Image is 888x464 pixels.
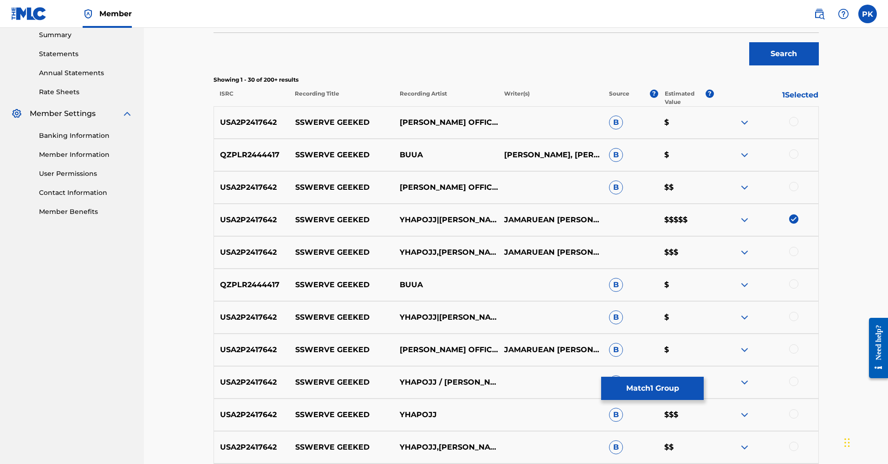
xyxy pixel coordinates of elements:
[834,5,853,23] div: Help
[99,8,132,19] span: Member
[498,214,603,226] p: JAMARUEAN [PERSON_NAME], MAHI [PERSON_NAME]
[289,409,393,420] p: SSWERVE GEEKED
[658,312,713,323] p: $
[394,149,498,161] p: BUUA
[658,182,713,193] p: $$
[11,7,47,20] img: MLC Logo
[214,312,289,323] p: USA2P2417642
[609,278,623,292] span: B
[214,76,819,84] p: Showing 1 - 30 of 200+ results
[739,214,750,226] img: expand
[214,214,289,226] p: USA2P2417642
[739,377,750,388] img: expand
[39,188,133,198] a: Contact Information
[214,344,289,355] p: USA2P2417642
[658,442,713,453] p: $$
[289,182,393,193] p: SSWERVE GEEKED
[39,49,133,59] a: Statements
[739,344,750,355] img: expand
[289,377,393,388] p: SSWERVE GEEKED
[498,344,603,355] p: JAMARUEAN [PERSON_NAME], MAHI [PERSON_NAME]
[658,117,713,128] p: $
[858,5,877,23] div: User Menu
[394,117,498,128] p: [PERSON_NAME] OFFICIAL|YHAPOJJ
[394,344,498,355] p: [PERSON_NAME] OFFICIAL,[PERSON_NAME]
[30,108,96,119] span: Member Settings
[394,279,498,290] p: BUUA
[658,279,713,290] p: $
[289,247,393,258] p: SSWERVE GEEKED
[394,182,498,193] p: [PERSON_NAME] OFFICIAL
[609,375,623,389] span: B
[814,8,825,19] img: search
[214,149,289,161] p: QZPLR2444417
[609,148,623,162] span: B
[739,312,750,323] img: expand
[39,169,133,179] a: User Permissions
[498,90,603,106] p: Writer(s)
[609,310,623,324] span: B
[665,90,706,106] p: Estimated Value
[289,344,393,355] p: SSWERVE GEEKED
[289,214,393,226] p: SSWERVE GEEKED
[706,90,714,98] span: ?
[739,442,750,453] img: expand
[289,442,393,453] p: SSWERVE GEEKED
[214,247,289,258] p: USA2P2417642
[122,108,133,119] img: expand
[609,408,623,422] span: B
[609,343,623,357] span: B
[214,279,289,290] p: QZPLR2444417
[289,279,393,290] p: SSWERVE GEEKED
[739,247,750,258] img: expand
[739,279,750,290] img: expand
[394,312,498,323] p: YHAPOJJ|[PERSON_NAME] OFFICIAL
[394,442,498,453] p: YHAPOJJ,[PERSON_NAME] OFFICIAL
[739,182,750,193] img: expand
[838,8,849,19] img: help
[842,419,888,464] div: Widget de chat
[749,42,819,65] button: Search
[609,180,623,194] span: B
[11,108,22,119] img: Member Settings
[39,68,133,78] a: Annual Statements
[39,87,133,97] a: Rate Sheets
[289,312,393,323] p: SSWERVE GEEKED
[394,214,498,226] p: YHAPOJJ|[PERSON_NAME] OFFICIAL
[658,409,713,420] p: $$$
[83,8,94,19] img: Top Rightsholder
[394,377,498,388] p: YHAPOJJ / [PERSON_NAME] OFFICIAL
[842,419,888,464] iframe: Chat Widget
[739,149,750,161] img: expand
[39,150,133,160] a: Member Information
[289,90,394,106] p: Recording Title
[609,90,629,106] p: Source
[714,90,819,106] p: 1 Selected
[39,30,133,40] a: Summary
[394,247,498,258] p: YHAPOJJ,[PERSON_NAME] OFFICIAL
[393,90,498,106] p: Recording Artist
[658,149,713,161] p: $
[394,409,498,420] p: YHAPOJJ
[739,409,750,420] img: expand
[658,344,713,355] p: $
[214,90,289,106] p: ISRC
[862,310,888,387] iframe: Resource Center
[214,117,289,128] p: USA2P2417642
[498,149,603,161] p: [PERSON_NAME], [PERSON_NAME] [PERSON_NAME]
[844,429,850,457] div: Glisser
[658,247,713,258] p: $$$
[498,247,603,258] p: JAMARUEAN [PERSON_NAME], MAHI [PERSON_NAME]
[39,131,133,141] a: Banking Information
[650,90,658,98] span: ?
[289,117,393,128] p: SSWERVE GEEKED
[609,440,623,454] span: B
[214,442,289,453] p: USA2P2417642
[739,117,750,128] img: expand
[609,116,623,129] span: B
[214,377,289,388] p: USA2P2417642
[789,214,798,224] img: deselect
[810,5,829,23] a: Public Search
